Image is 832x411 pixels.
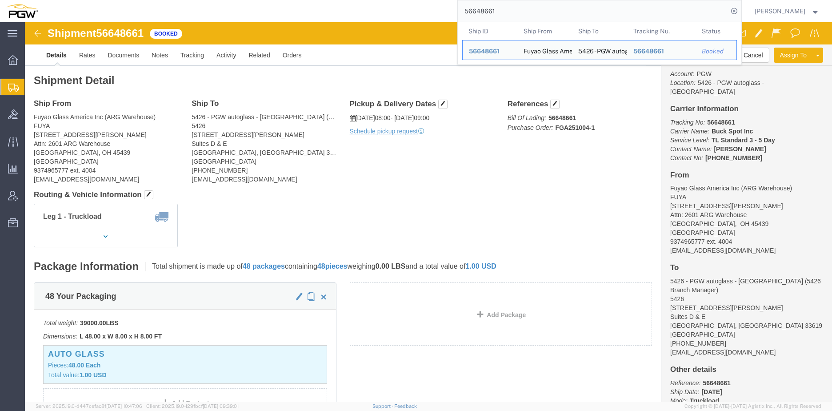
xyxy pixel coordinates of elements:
[633,47,689,56] div: 56648661
[372,403,395,409] a: Support
[458,0,728,22] input: Search for shipment number, reference number
[754,6,820,16] button: [PERSON_NAME]
[106,403,142,409] span: [DATE] 10:47:06
[684,403,821,410] span: Copyright © [DATE]-[DATE] Agistix Inc., All Rights Reserved
[36,403,142,409] span: Server: 2025.19.0-d447cefac8f
[462,22,517,40] th: Ship ID
[696,22,737,40] th: Status
[6,4,38,18] img: logo
[146,403,239,409] span: Client: 2025.19.0-129fbcf
[469,48,500,55] span: 56648661
[523,40,566,60] div: Fuyao Glass America Inc
[572,22,627,40] th: Ship To
[755,6,805,16] span: Jesse Dawson
[462,22,741,64] table: Search Results
[25,22,832,402] iframe: FS Legacy Container
[578,40,621,60] div: 5426 - PGW autoglass - Tampa
[517,22,572,40] th: Ship From
[394,403,417,409] a: Feedback
[469,47,511,56] div: 56648661
[203,403,239,409] span: [DATE] 09:39:01
[633,48,664,55] span: 56648661
[702,47,730,56] div: Booked
[627,22,696,40] th: Tracking Nu.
